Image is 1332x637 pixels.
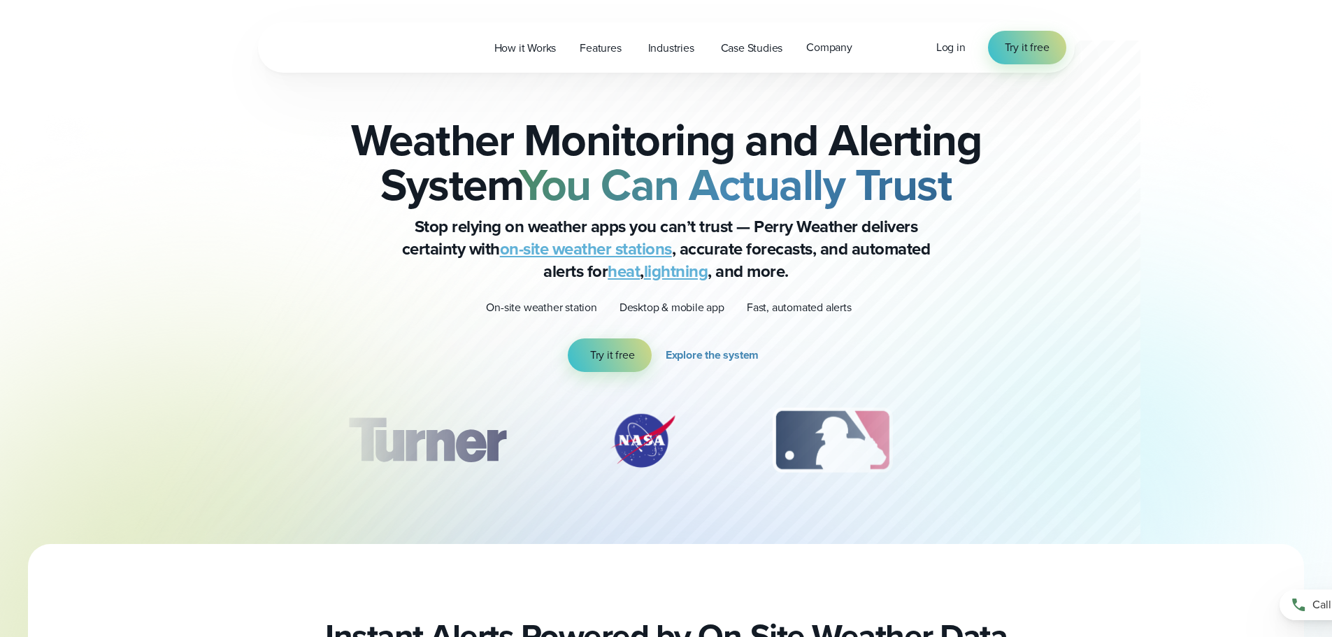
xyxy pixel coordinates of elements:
[486,299,596,316] p: On-site weather station
[936,39,966,55] span: Log in
[620,299,724,316] p: Desktop & mobile app
[648,40,694,57] span: Industries
[580,40,621,57] span: Features
[568,338,652,372] a: Try it free
[721,40,783,57] span: Case Studies
[644,259,708,284] a: lightning
[594,406,692,475] div: 2 of 12
[519,152,952,217] strong: You Can Actually Trust
[482,34,568,62] a: How it Works
[988,31,1066,64] a: Try it free
[327,406,526,475] div: 1 of 12
[327,406,526,475] img: Turner-Construction_1.svg
[709,34,795,62] a: Case Studies
[973,406,1085,475] img: PGA.svg
[806,39,852,56] span: Company
[590,347,635,364] span: Try it free
[759,406,906,475] div: 3 of 12
[494,40,557,57] span: How it Works
[666,338,764,372] a: Explore the system
[973,406,1085,475] div: 4 of 12
[1217,589,1315,620] a: Call sales
[608,259,640,284] a: heat
[666,347,759,364] span: Explore the system
[759,406,906,475] img: MLB.svg
[328,406,1005,482] div: slideshow
[328,117,1005,207] h2: Weather Monitoring and Alerting System
[594,406,692,475] img: NASA.svg
[1250,596,1296,613] span: Call sales
[500,236,672,262] a: on-site weather stations
[747,299,852,316] p: Fast, automated alerts
[1005,39,1050,56] span: Try it free
[936,39,966,56] a: Log in
[387,215,946,282] p: Stop relying on weather apps you can’t trust — Perry Weather delivers certainty with , accurate f...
